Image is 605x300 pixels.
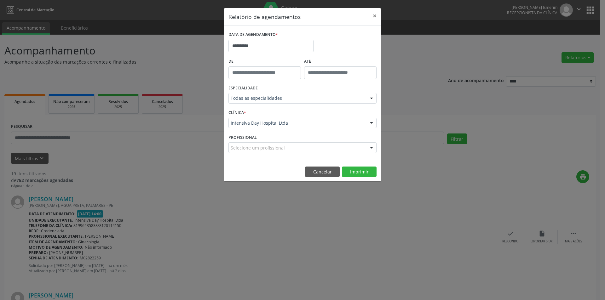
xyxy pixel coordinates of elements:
button: Cancelar [305,167,340,177]
span: Intensiva Day Hospital Ltda [231,120,364,126]
span: Todas as especialidades [231,95,364,101]
h5: Relatório de agendamentos [228,13,301,21]
label: ATÉ [304,57,377,66]
label: ESPECIALIDADE [228,83,258,93]
label: PROFISSIONAL [228,133,257,142]
button: Close [368,8,381,24]
button: Imprimir [342,167,377,177]
label: CLÍNICA [228,108,246,118]
label: De [228,57,301,66]
label: DATA DE AGENDAMENTO [228,30,278,40]
span: Selecione um profissional [231,144,285,151]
